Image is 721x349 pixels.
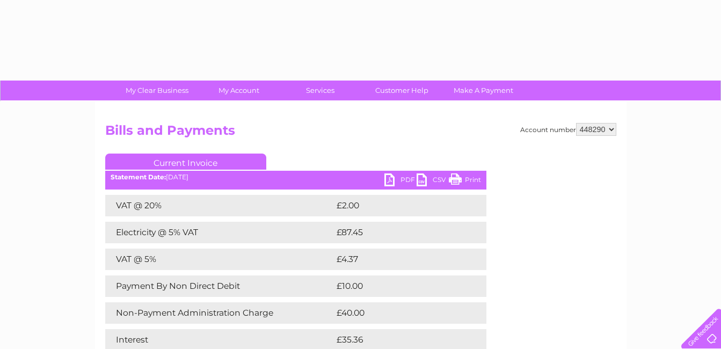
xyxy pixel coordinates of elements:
td: £87.45 [334,222,464,243]
td: £10.00 [334,275,464,297]
td: Non-Payment Administration Charge [105,302,334,324]
td: VAT @ 20% [105,195,334,216]
a: Current Invoice [105,154,266,170]
h2: Bills and Payments [105,123,616,143]
a: Print [449,173,481,189]
a: Make A Payment [439,81,528,100]
td: £2.00 [334,195,462,216]
td: VAT @ 5% [105,249,334,270]
td: £40.00 [334,302,465,324]
td: £4.37 [334,249,461,270]
a: Services [276,81,365,100]
a: Customer Help [358,81,446,100]
td: Payment By Non Direct Debit [105,275,334,297]
div: [DATE] [105,173,486,181]
a: PDF [384,173,417,189]
a: My Account [194,81,283,100]
a: My Clear Business [113,81,201,100]
a: CSV [417,173,449,189]
b: Statement Date: [111,173,166,181]
td: Electricity @ 5% VAT [105,222,334,243]
div: Account number [520,123,616,136]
